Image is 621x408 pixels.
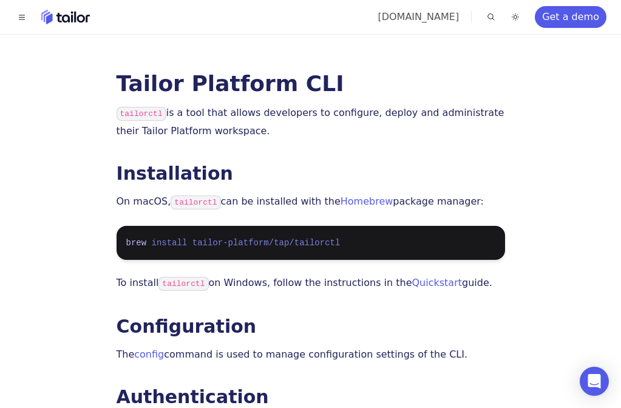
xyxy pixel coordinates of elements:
[508,10,523,24] button: Toggle dark mode
[580,367,609,396] div: Open Intercom Messenger
[535,6,606,28] a: Get a demo
[117,193,505,211] p: On macOS, can be installed with the package manager:
[134,348,164,360] a: config
[158,277,208,291] code: tailorctl
[117,346,505,363] p: The command is used to manage configuration settings of the CLI.
[126,238,147,248] span: brew
[341,195,393,207] a: Homebrew
[117,274,505,293] p: To install on Windows, follow the instructions in the guide.
[484,10,498,24] button: Find something...
[192,238,341,248] span: tailor-platform/tap/tailorctl
[152,238,188,248] span: install
[117,386,269,407] a: Authentication
[15,10,29,24] button: Toggle navigation
[117,73,505,95] h1: Tailor Platform CLI
[117,163,233,184] a: Installation
[378,11,459,22] a: [DOMAIN_NAME]
[117,104,505,140] p: is a tool that allows developers to configure, deploy and administrate their Tailor Platform work...
[117,107,166,121] code: tailorctl
[41,10,90,24] a: Home
[117,316,257,337] a: Configuration
[171,195,220,209] code: tailorctl
[412,277,462,288] a: Quickstart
